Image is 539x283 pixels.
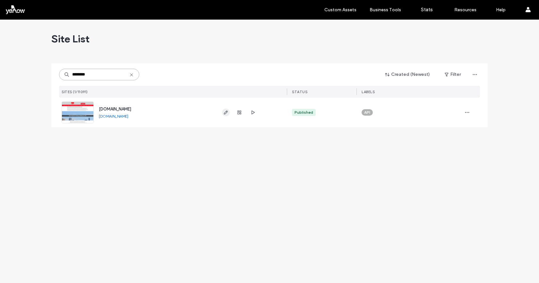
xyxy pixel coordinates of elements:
[370,7,401,13] label: Business Tools
[99,114,128,119] a: [DOMAIN_NAME]
[496,7,506,13] label: Help
[62,90,88,94] span: SITES (1/11091)
[295,110,313,115] div: Published
[421,7,433,13] label: Stats
[364,110,370,115] span: API
[454,7,476,13] label: Resources
[99,107,131,111] a: [DOMAIN_NAME]
[51,32,90,45] span: Site List
[438,69,467,80] button: Filter
[380,69,436,80] button: Created (Newest)
[292,90,307,94] span: STATUS
[293,7,304,13] label: Sites
[324,7,356,13] label: Custom Assets
[362,90,375,94] span: LABELS
[14,4,28,10] span: Help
